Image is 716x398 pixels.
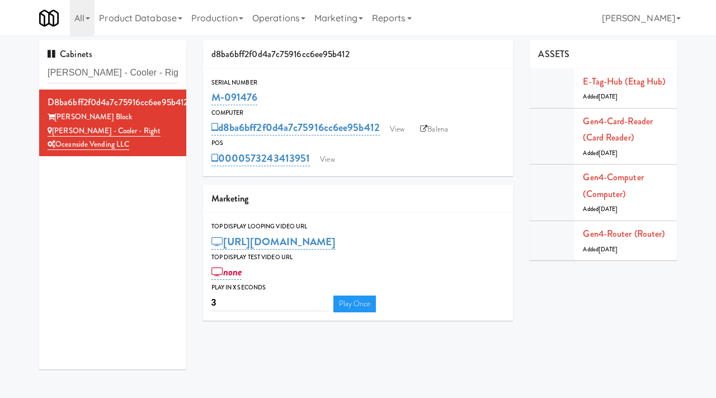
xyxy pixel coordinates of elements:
[211,151,310,166] a: 0000573243413951
[583,227,665,240] a: Gen4-router (Router)
[203,40,514,69] div: d8ba6bff2f0d4a7c75916cc6ee95b412
[599,245,618,254] span: [DATE]
[583,92,618,101] span: Added
[599,149,618,157] span: [DATE]
[48,63,178,83] input: Search cabinets
[211,234,336,250] a: [URL][DOMAIN_NAME]
[48,48,92,60] span: Cabinets
[211,77,505,88] div: Serial Number
[583,75,665,88] a: E-tag-hub (Etag Hub)
[538,48,569,60] span: ASSETS
[599,92,618,101] span: [DATE]
[39,90,186,156] li: d8ba6bff2f0d4a7c75916cc6ee95b412[PERSON_NAME] Block [PERSON_NAME] - Cooler - RightOceanside Vendi...
[583,205,618,213] span: Added
[211,221,505,232] div: Top Display Looping Video Url
[333,296,376,312] a: Play Once
[48,110,178,124] div: [PERSON_NAME] Block
[414,121,454,138] a: Balena
[211,120,380,135] a: d8ba6bff2f0d4a7c75916cc6ee95b412
[48,94,178,111] div: d8ba6bff2f0d4a7c75916cc6ee95b412
[211,282,505,293] div: Play in X seconds
[211,138,505,149] div: POS
[211,90,258,105] a: M-091476
[211,264,242,280] a: none
[583,171,643,200] a: Gen4-computer (Computer)
[583,115,653,144] a: Gen4-card-reader (Card Reader)
[48,125,161,137] a: [PERSON_NAME] - Cooler - Right
[211,252,505,263] div: Top Display Test Video Url
[39,8,59,28] img: Micromart
[211,192,249,205] span: Marketing
[583,149,618,157] span: Added
[48,139,129,150] a: Oceanside Vending LLC
[314,151,340,168] a: View
[211,107,505,119] div: Computer
[583,245,618,254] span: Added
[599,205,618,213] span: [DATE]
[384,121,410,138] a: View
